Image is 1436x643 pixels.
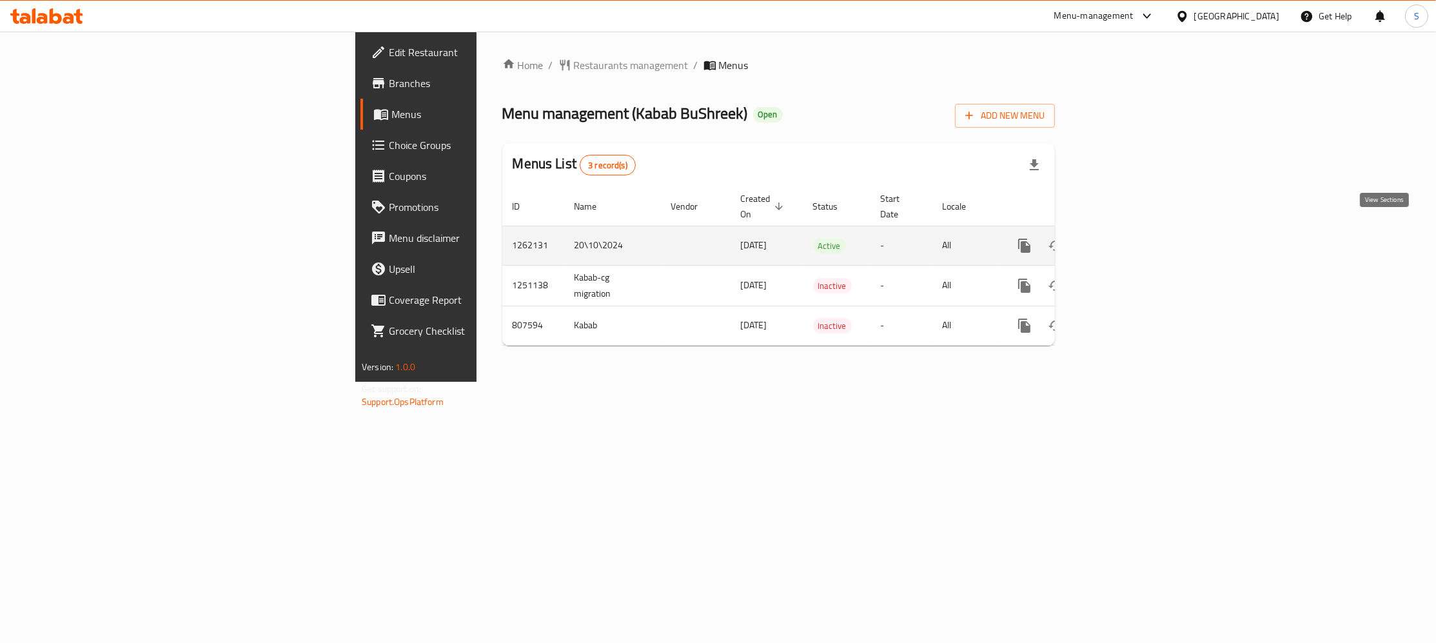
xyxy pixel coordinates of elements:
td: All [932,226,999,265]
li: / [694,57,698,73]
span: Vendor [671,199,715,214]
a: Branches [360,68,595,99]
a: Choice Groups [360,130,595,161]
span: Menu management ( Kabab BuShreek ) [502,99,748,128]
span: [DATE] [741,277,767,293]
span: Add New Menu [965,108,1045,124]
span: Inactive [813,279,852,293]
span: Inactive [813,319,852,333]
a: Menus [360,99,595,130]
a: Menu disclaimer [360,223,595,253]
a: Upsell [360,253,595,284]
span: Coupons [389,168,585,184]
span: Edit Restaurant [389,45,585,60]
a: Grocery Checklist [360,315,595,346]
span: Choice Groups [389,137,585,153]
th: Actions [999,187,1143,226]
span: Grocery Checklist [389,323,585,339]
div: Open [753,107,783,123]
button: Add New Menu [955,104,1055,128]
span: Name [575,199,614,214]
span: Open [753,109,783,120]
span: S [1414,9,1419,23]
span: Branches [389,75,585,91]
div: Inactive [813,318,852,333]
button: more [1009,310,1040,341]
span: Restaurants management [574,57,689,73]
span: 1.0.0 [395,359,415,375]
span: Start Date [881,191,917,222]
span: 3 record(s) [580,159,635,172]
div: Active [813,238,846,253]
span: Get support on: [362,381,421,397]
button: Change Status [1040,310,1071,341]
span: Upsell [389,261,585,277]
span: [DATE] [741,237,767,253]
nav: breadcrumb [502,57,1055,73]
a: Promotions [360,192,595,223]
div: Export file [1019,150,1050,181]
a: Coupons [360,161,595,192]
td: - [870,265,932,306]
div: [GEOGRAPHIC_DATA] [1194,9,1279,23]
span: Menus [719,57,749,73]
span: Locale [943,199,983,214]
td: Kabab-cg migration [564,265,661,306]
h2: Menus List [513,154,636,175]
a: Coverage Report [360,284,595,315]
span: [DATE] [741,317,767,333]
td: 20\10\2024 [564,226,661,265]
td: - [870,306,932,345]
span: Active [813,239,846,253]
button: more [1009,230,1040,261]
span: Menus [391,106,585,122]
a: Support.OpsPlatform [362,393,444,410]
table: enhanced table [502,187,1143,346]
span: Coverage Report [389,292,585,308]
span: Status [813,199,855,214]
div: Inactive [813,278,852,293]
a: Edit Restaurant [360,37,595,68]
div: Total records count [580,155,636,175]
a: Restaurants management [558,57,689,73]
span: Promotions [389,199,585,215]
button: Change Status [1040,230,1071,261]
span: Menu disclaimer [389,230,585,246]
td: All [932,306,999,345]
td: - [870,226,932,265]
button: more [1009,270,1040,301]
span: Created On [741,191,787,222]
button: Change Status [1040,270,1071,301]
td: Kabab [564,306,661,345]
span: ID [513,199,537,214]
div: Menu-management [1054,8,1134,24]
span: Version: [362,359,393,375]
td: All [932,265,999,306]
